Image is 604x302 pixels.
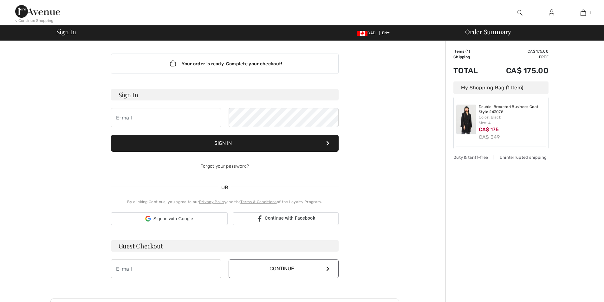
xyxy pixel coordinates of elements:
span: EN [382,31,390,35]
a: 1 [568,9,599,16]
img: search the website [517,9,523,16]
td: CA$ 175.00 [488,60,549,81]
div: Duty & tariff-free | Uninterrupted shipping [453,154,549,160]
span: CAD [357,31,378,35]
a: Privacy Policy [199,200,226,204]
td: CA$ 175.00 [488,48,549,54]
a: Sign In [544,9,559,17]
div: Order Summary [458,29,600,35]
img: My Info [549,9,554,16]
a: Terms & Conditions [240,200,276,204]
button: Sign In [111,135,339,152]
div: Your order is ready. Complete your checkout! [111,54,339,74]
span: CA$ 175 [479,126,499,132]
input: E-mail [111,259,221,278]
td: Free [488,54,549,60]
div: < Continue Shopping [15,18,54,23]
img: 1ère Avenue [15,5,60,18]
input: E-mail [111,108,221,127]
div: Sign in with Google [111,212,228,225]
span: Sign In [56,29,76,35]
span: 1 [589,10,591,16]
span: 1 [467,49,469,54]
a: Double-Breasted Business Coat Style 243078 [479,105,546,114]
td: Total [453,60,488,81]
td: Items ( ) [453,48,488,54]
span: Continue with Facebook [265,215,315,221]
a: Forgot your password? [200,164,249,169]
s: CA$ 349 [479,134,500,140]
div: My Shopping Bag (1 Item) [453,81,549,94]
div: Color: Black Size: 4 [479,114,546,126]
button: Continue [229,259,339,278]
td: Shipping [453,54,488,60]
img: My Bag [581,9,586,16]
h3: Guest Checkout [111,240,339,252]
h3: Sign In [111,89,339,100]
img: Canadian Dollar [357,31,367,36]
div: By clicking Continue, you agree to our and the of the Loyalty Program. [111,199,339,205]
a: Continue with Facebook [233,212,339,225]
span: Sign in with Google [153,215,193,222]
span: OR [218,184,231,191]
img: Double-Breasted Business Coat Style 243078 [456,105,476,134]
